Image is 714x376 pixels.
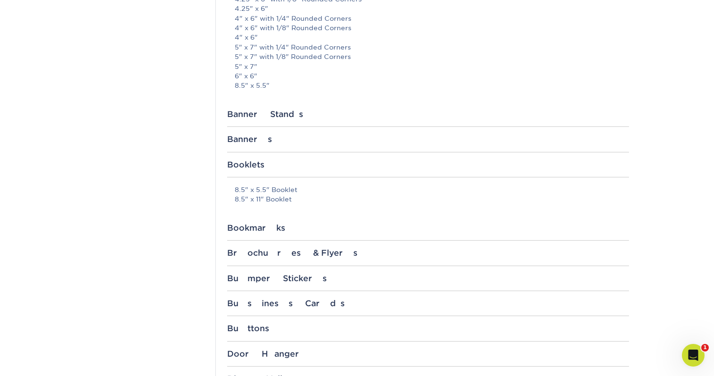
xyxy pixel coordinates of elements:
[235,72,257,80] a: 6" x 6"
[235,195,292,203] a: 8.5" x 11" Booklet
[227,324,629,333] div: Buttons
[235,82,270,89] a: 8.5" x 5.5"
[235,63,257,70] a: 5" x 7"
[227,134,629,144] div: Banners
[235,43,351,51] a: 5" x 7" with 1/4" Rounded Corners
[227,109,629,119] div: Banner Stands
[227,160,629,169] div: Booklets
[235,24,351,32] a: 4" x 6" with 1/8" Rounded Corners
[235,15,351,22] a: 4" x 6" with 1/4" Rounded Corners
[235,33,258,41] a: 4" x 6"
[701,344,709,351] span: 1
[682,344,705,367] iframe: Intercom live chat
[227,223,629,233] div: Bookmarks
[227,248,629,258] div: Brochures & Flyers
[2,347,80,373] iframe: Google Customer Reviews
[235,186,297,193] a: 8.5" x 5.5" Booklet
[227,299,629,308] div: Business Cards
[235,5,268,12] a: 4.25" x 6"
[235,53,351,60] a: 5" x 7" with 1/8" Rounded Corners
[227,274,629,283] div: Bumper Stickers
[227,349,629,359] div: Door Hanger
